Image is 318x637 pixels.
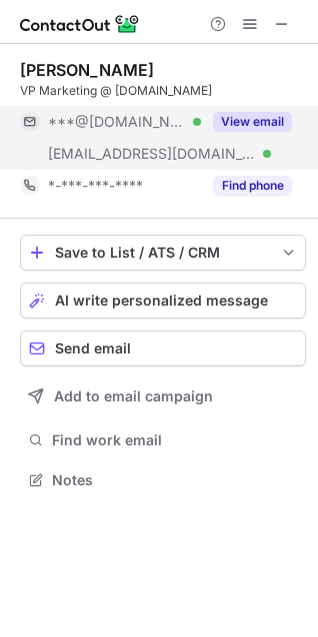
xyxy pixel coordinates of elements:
[20,12,140,36] img: ContactOut v5.3.10
[213,176,292,196] button: Reveal Button
[20,426,306,454] button: Find work email
[20,235,306,271] button: save-profile-one-click
[52,431,298,449] span: Find work email
[55,340,131,356] span: Send email
[20,330,306,366] button: Send email
[52,471,298,489] span: Notes
[213,112,292,132] button: Reveal Button
[20,283,306,318] button: AI write personalized message
[20,466,306,494] button: Notes
[48,145,256,163] span: [EMAIL_ADDRESS][DOMAIN_NAME]
[54,388,213,404] span: Add to email campaign
[20,378,306,414] button: Add to email campaign
[20,82,306,100] div: VP Marketing @ [DOMAIN_NAME]
[48,113,186,131] span: ***@[DOMAIN_NAME]
[55,293,268,309] span: AI write personalized message
[55,245,271,261] div: Save to List / ATS / CRM
[20,60,154,80] div: [PERSON_NAME]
